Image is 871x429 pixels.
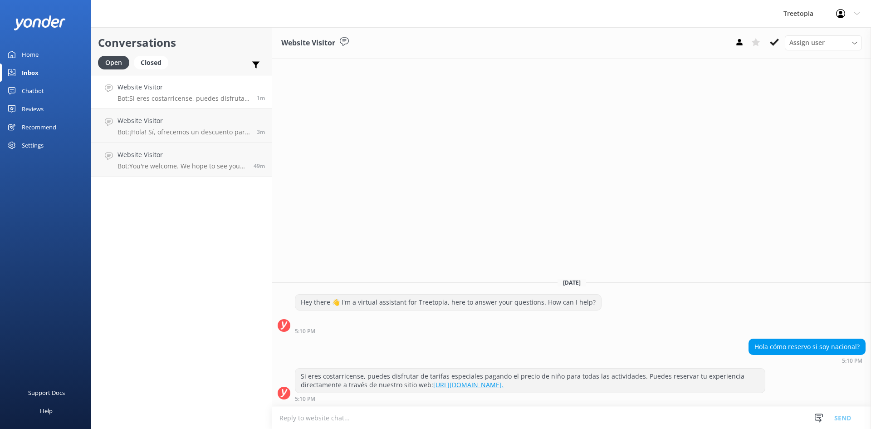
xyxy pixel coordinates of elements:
[91,143,272,177] a: Website VisitorBot:You're welcome. We hope to see you at [GEOGRAPHIC_DATA] soon!49m
[117,94,250,103] p: Bot: Si eres costarricense, puedes disfrutar de tarifas especiales pagando el precio de niño para...
[22,100,44,118] div: Reviews
[257,128,265,136] span: Sep 06 2025 05:08pm (UTC -06:00) America/Mexico_City
[749,339,865,355] div: Hola cómo reservo si soy nacional?
[91,109,272,143] a: Website VisitorBot:¡Hola! Sí, ofrecemos un descuento para residentes de [DEMOGRAPHIC_DATA]. Los n...
[254,162,265,170] span: Sep 06 2025 04:22pm (UTC -06:00) America/Mexico_City
[295,295,601,310] div: Hey there 👋 I'm a virtual assistant for Treetopia, here to answer your questions. How can I help?
[117,150,247,160] h4: Website Visitor
[558,279,586,286] span: [DATE]
[117,116,250,126] h4: Website Visitor
[98,34,265,51] h2: Conversations
[40,402,53,420] div: Help
[789,38,825,48] span: Assign user
[22,136,44,154] div: Settings
[842,358,862,364] strong: 5:10 PM
[295,395,765,402] div: Sep 06 2025 05:10pm (UTC -06:00) America/Mexico_City
[98,57,134,67] a: Open
[295,396,315,402] strong: 5:10 PM
[433,380,504,389] a: [URL][DOMAIN_NAME].
[117,82,250,92] h4: Website Visitor
[257,94,265,102] span: Sep 06 2025 05:10pm (UTC -06:00) America/Mexico_City
[22,82,44,100] div: Chatbot
[749,357,866,364] div: Sep 06 2025 05:10pm (UTC -06:00) America/Mexico_City
[98,56,129,69] div: Open
[91,75,272,109] a: Website VisitorBot:Si eres costarricense, puedes disfrutar de tarifas especiales pagando el preci...
[117,162,247,170] p: Bot: You're welcome. We hope to see you at [GEOGRAPHIC_DATA] soon!
[22,64,39,82] div: Inbox
[134,57,173,67] a: Closed
[134,56,168,69] div: Closed
[785,35,862,50] div: Assign User
[117,128,250,136] p: Bot: ¡Hola! Sí, ofrecemos un descuento para residentes de [DEMOGRAPHIC_DATA]. Los nacionales paga...
[28,384,65,402] div: Support Docs
[281,37,335,49] h3: Website Visitor
[295,329,315,334] strong: 5:10 PM
[14,15,66,30] img: yonder-white-logo.png
[295,369,765,393] div: Si eres costarricense, puedes disfrutar de tarifas especiales pagando el precio de niño para toda...
[22,118,56,136] div: Recommend
[22,45,39,64] div: Home
[295,328,602,334] div: Sep 06 2025 05:10pm (UTC -06:00) America/Mexico_City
